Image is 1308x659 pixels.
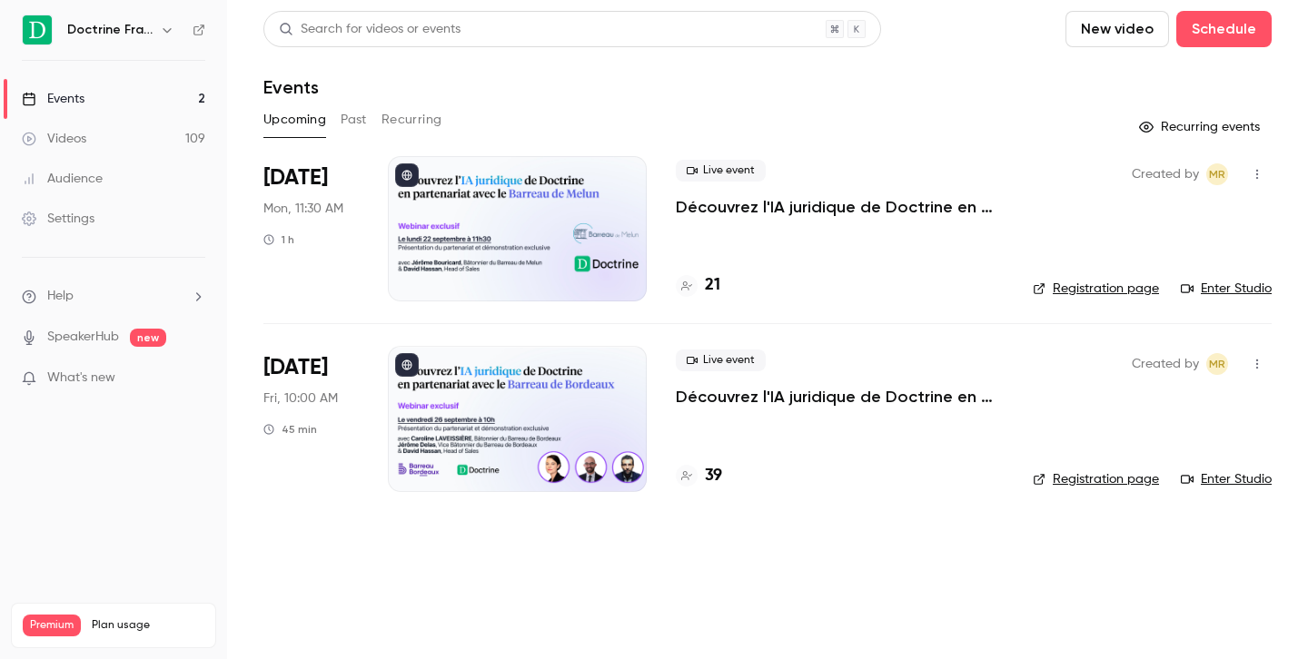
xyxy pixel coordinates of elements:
[92,618,204,633] span: Plan usage
[47,369,115,388] span: What's new
[263,389,338,408] span: Fri, 10:00 AM
[263,156,359,301] div: Sep 22 Mon, 11:30 AM (Europe/Paris)
[1132,163,1199,185] span: Created by
[341,105,367,134] button: Past
[22,210,94,228] div: Settings
[263,163,328,192] span: [DATE]
[676,160,766,182] span: Live event
[705,464,722,488] h4: 39
[279,20,461,39] div: Search for videos or events
[1209,353,1225,375] span: MR
[705,273,720,298] h4: 21
[23,615,81,636] span: Premium
[22,287,205,306] li: help-dropdown-opener
[263,105,326,134] button: Upcoming
[1209,163,1225,185] span: MR
[1065,11,1169,47] button: New video
[1033,470,1159,488] a: Registration page
[676,349,766,371] span: Live event
[22,170,103,188] div: Audience
[47,287,74,306] span: Help
[263,76,319,98] h1: Events
[22,130,86,148] div: Videos
[1176,11,1272,47] button: Schedule
[263,200,343,218] span: Mon, 11:30 AM
[1206,353,1228,375] span: Marguerite Rubin de Cervens
[263,232,294,247] div: 1 h
[67,21,153,39] h6: Doctrine France
[1181,280,1272,298] a: Enter Studio
[47,328,119,347] a: SpeakerHub
[1033,280,1159,298] a: Registration page
[1206,163,1228,185] span: Marguerite Rubin de Cervens
[22,90,84,108] div: Events
[676,464,722,488] a: 39
[676,386,1004,408] a: Découvrez l'IA juridique de Doctrine en partenariat avec le Barreau de Bordeaux
[676,273,720,298] a: 21
[676,196,1004,218] a: Découvrez l'IA juridique de Doctrine en partenariat avec le Barreau de Melun
[23,15,52,44] img: Doctrine France
[263,422,317,437] div: 45 min
[183,370,205,387] iframe: Noticeable Trigger
[1181,470,1272,488] a: Enter Studio
[1131,113,1272,142] button: Recurring events
[1132,353,1199,375] span: Created by
[263,346,359,491] div: Sep 26 Fri, 10:00 AM (Europe/Paris)
[263,353,328,382] span: [DATE]
[381,105,442,134] button: Recurring
[130,329,166,347] span: new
